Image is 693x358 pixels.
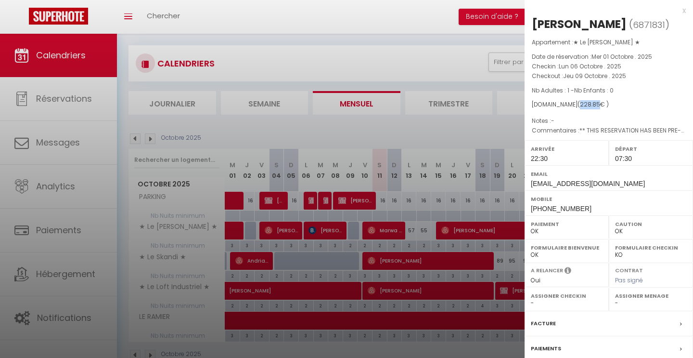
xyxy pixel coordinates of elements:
[525,5,686,16] div: x
[574,86,614,94] span: Nb Enfants : 0
[531,344,561,354] label: Paiements
[532,116,686,126] p: Notes :
[532,100,686,109] div: [DOMAIN_NAME]
[615,276,643,284] span: Pas signé
[531,219,603,229] label: Paiement
[531,243,603,252] label: Formulaire Bienvenue
[580,100,600,108] span: 228.85
[531,169,687,179] label: Email
[532,86,614,94] span: Nb Adultes : 1 -
[531,194,687,204] label: Mobile
[531,205,591,212] span: [PHONE_NUMBER]
[629,18,669,31] span: ( )
[591,53,652,61] span: Mer 01 Octobre . 2025
[531,155,548,162] span: 22:30
[563,72,626,80] span: Jeu 09 Octobre . 2025
[531,144,603,154] label: Arrivée
[531,318,556,329] label: Facture
[565,266,571,277] i: Sélectionner OUI si vous souhaiter envoyer les séquences de messages post-checkout
[573,38,640,46] span: ★ Le [PERSON_NAME] ★
[551,117,554,125] span: -
[615,243,687,252] label: Formulaire Checkin
[615,155,632,162] span: 07:30
[559,62,621,70] span: Lun 06 Octobre . 2025
[615,219,687,229] label: Caution
[532,52,686,62] p: Date de réservation :
[531,266,563,275] label: A relancer
[531,291,603,301] label: Assigner Checkin
[532,38,686,47] p: Appartement :
[615,291,687,301] label: Assigner Menage
[633,19,665,31] span: 6871831
[532,62,686,71] p: Checkin :
[532,126,686,135] p: Commentaires :
[532,16,627,32] div: [PERSON_NAME]
[577,100,609,108] span: ( € )
[532,71,686,81] p: Checkout :
[615,266,643,273] label: Contrat
[531,180,645,187] span: [EMAIL_ADDRESS][DOMAIN_NAME]
[615,144,687,154] label: Départ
